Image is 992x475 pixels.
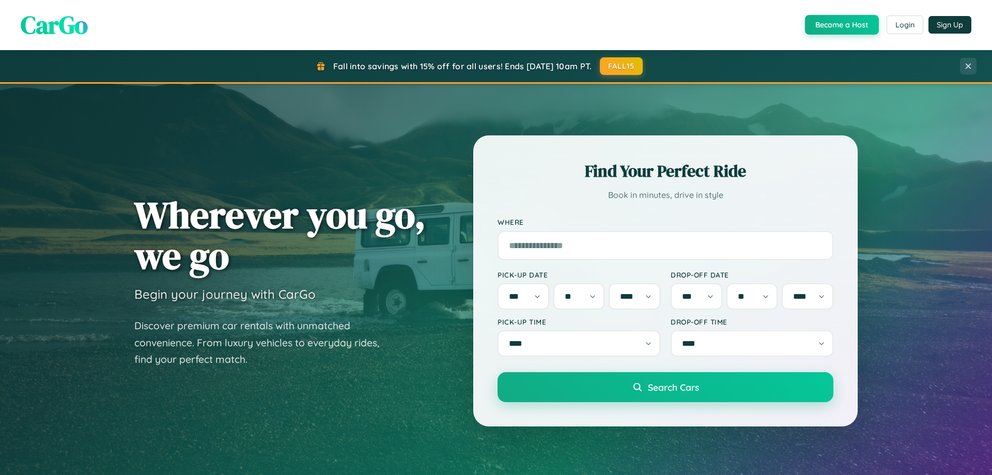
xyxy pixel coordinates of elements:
p: Discover premium car rentals with unmatched convenience. From luxury vehicles to everyday rides, ... [134,317,393,368]
label: Pick-up Date [498,270,660,279]
button: Search Cars [498,372,833,402]
p: Book in minutes, drive in style [498,188,833,203]
span: CarGo [21,8,88,42]
label: Drop-off Time [671,317,833,326]
label: Pick-up Time [498,317,660,326]
h2: Find Your Perfect Ride [498,160,833,182]
button: FALL15 [600,57,643,75]
button: Sign Up [928,16,971,34]
span: Fall into savings with 15% off for all users! Ends [DATE] 10am PT. [333,61,592,71]
h1: Wherever you go, we go [134,194,426,276]
button: Become a Host [805,15,879,35]
label: Where [498,218,833,227]
label: Drop-off Date [671,270,833,279]
span: Search Cars [648,381,699,393]
h3: Begin your journey with CarGo [134,286,316,302]
button: Login [887,16,923,34]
